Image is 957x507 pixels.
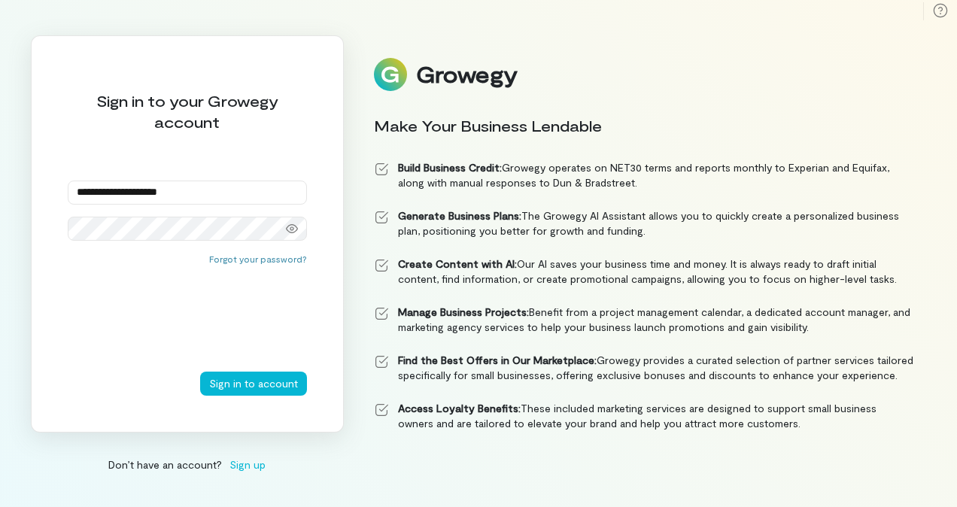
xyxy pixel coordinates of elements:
div: Make Your Business Lendable [374,115,914,136]
div: Don’t have an account? [31,457,344,472]
strong: Generate Business Plans: [398,209,521,222]
div: Sign in to your Growegy account [68,90,307,132]
button: Sign in to account [200,372,307,396]
li: Benefit from a project management calendar, a dedicated account manager, and marketing agency ser... [374,305,914,335]
li: Growegy operates on NET30 terms and reports monthly to Experian and Equifax, along with manual re... [374,160,914,190]
li: Our AI saves your business time and money. It is always ready to draft initial content, find info... [374,257,914,287]
li: Growegy provides a curated selection of partner services tailored specifically for small business... [374,353,914,383]
strong: Build Business Credit: [398,161,502,174]
strong: Manage Business Projects: [398,305,529,318]
button: Forgot your password? [209,253,307,265]
strong: Find the Best Offers in Our Marketplace: [398,354,597,366]
li: These included marketing services are designed to support small business owners and are tailored ... [374,401,914,431]
strong: Create Content with AI: [398,257,517,270]
div: Growegy [416,62,517,87]
img: Logo [374,58,407,91]
strong: Access Loyalty Benefits: [398,402,521,414]
li: The Growegy AI Assistant allows you to quickly create a personalized business plan, positioning y... [374,208,914,238]
span: Sign up [229,457,266,472]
